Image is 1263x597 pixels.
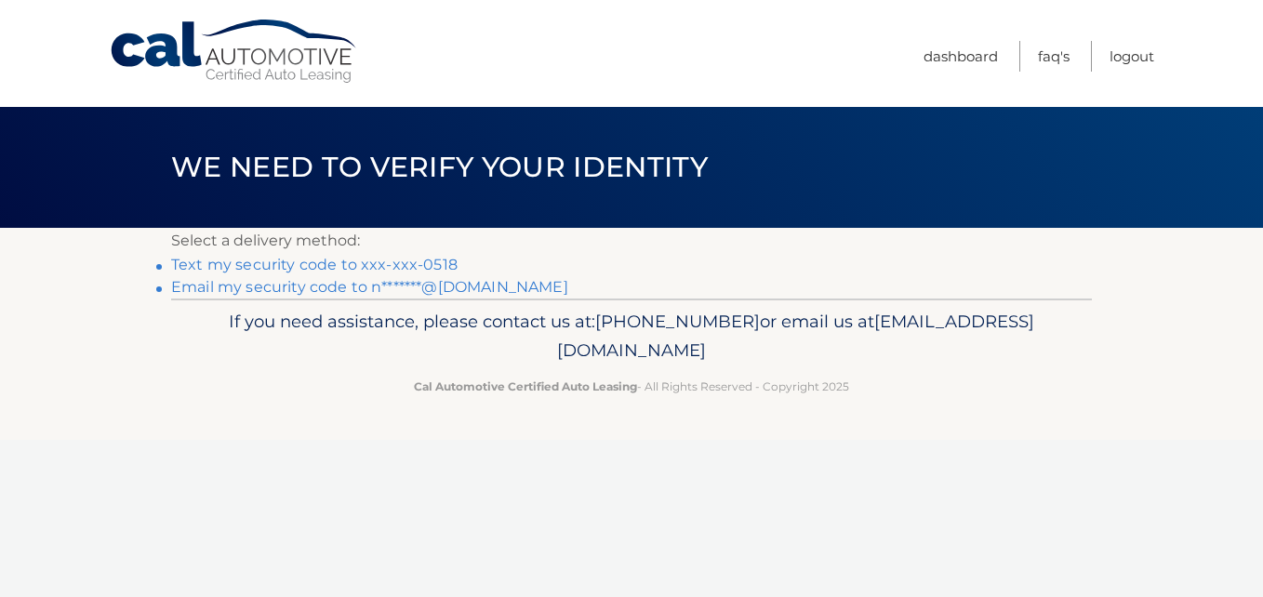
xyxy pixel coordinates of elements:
a: Text my security code to xxx-xxx-0518 [171,256,458,273]
a: Logout [1110,41,1154,72]
p: Select a delivery method: [171,228,1092,254]
span: We need to verify your identity [171,150,708,184]
p: If you need assistance, please contact us at: or email us at [183,307,1080,366]
a: FAQ's [1038,41,1070,72]
span: [PHONE_NUMBER] [595,311,760,332]
a: Email my security code to n*******@[DOMAIN_NAME] [171,278,568,296]
a: Dashboard [924,41,998,72]
a: Cal Automotive [109,19,360,85]
strong: Cal Automotive Certified Auto Leasing [414,379,637,393]
p: - All Rights Reserved - Copyright 2025 [183,377,1080,396]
